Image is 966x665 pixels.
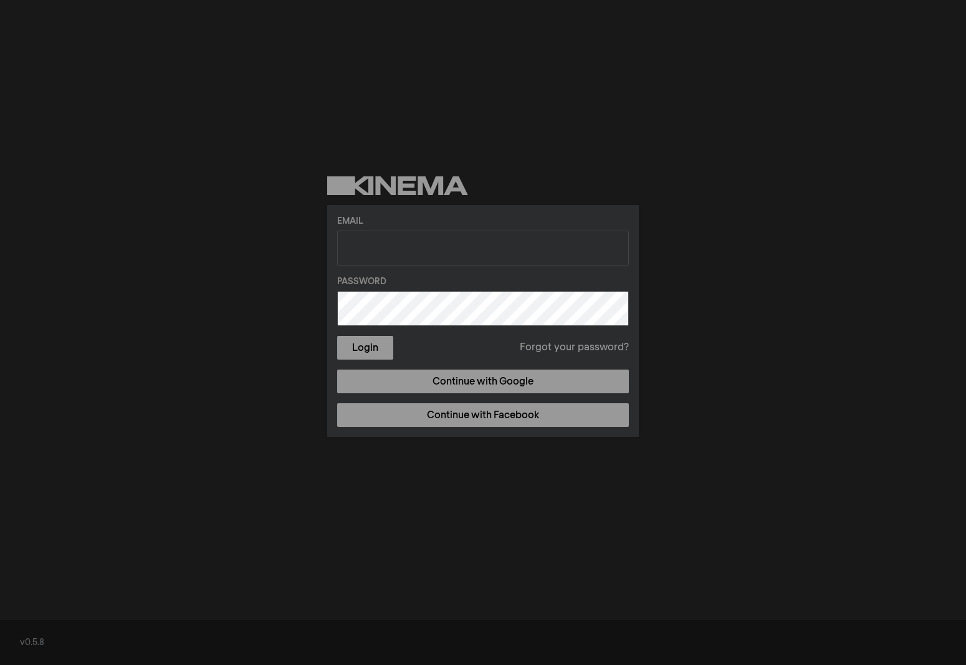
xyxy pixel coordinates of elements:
[520,340,629,355] a: Forgot your password?
[337,370,629,393] a: Continue with Google
[337,403,629,427] a: Continue with Facebook
[337,336,393,360] button: Login
[337,215,629,228] label: Email
[337,275,629,289] label: Password
[20,636,946,649] div: v0.5.8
